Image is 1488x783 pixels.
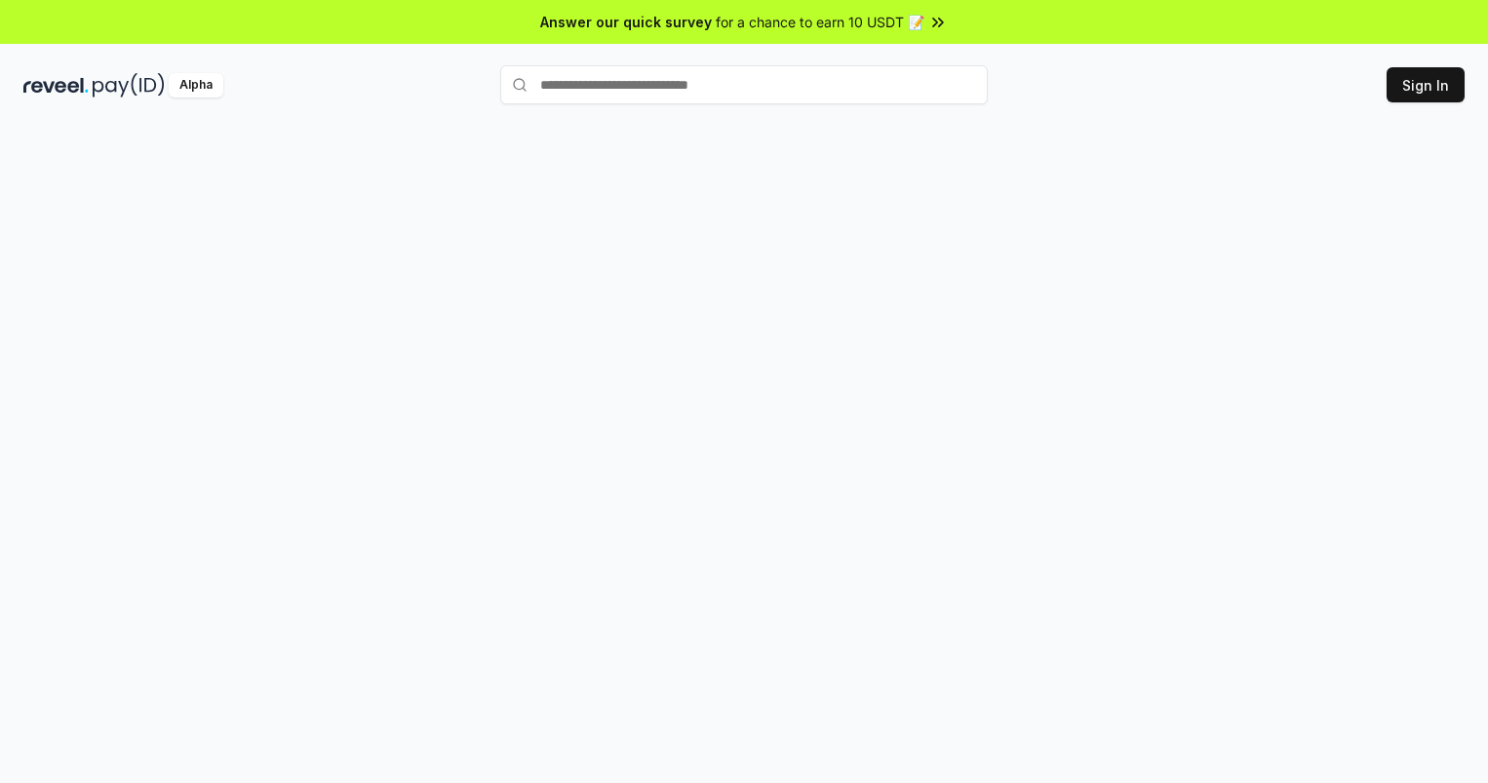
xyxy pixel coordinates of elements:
img: reveel_dark [23,73,89,98]
div: Alpha [169,73,223,98]
span: Answer our quick survey [540,12,712,32]
span: for a chance to earn 10 USDT 📝 [716,12,924,32]
img: pay_id [93,73,165,98]
button: Sign In [1387,67,1465,102]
